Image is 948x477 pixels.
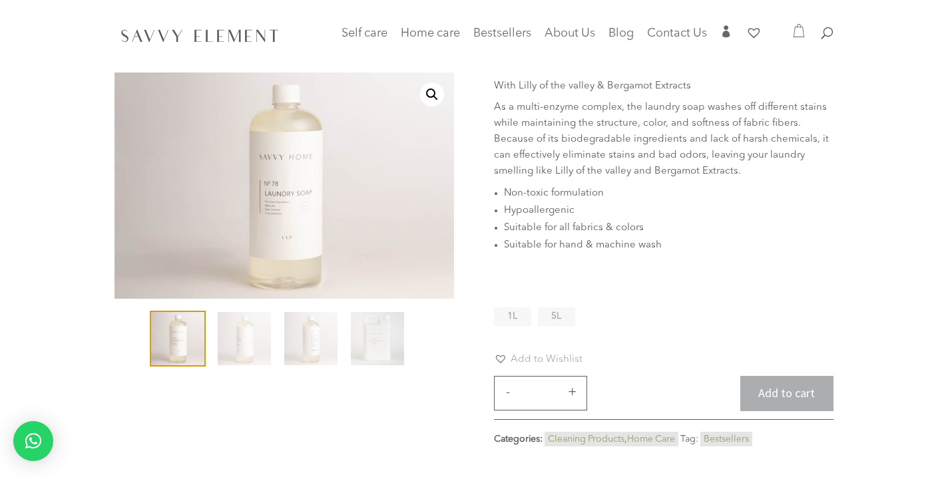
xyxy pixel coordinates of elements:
[494,352,583,366] a: Add to Wishlist
[494,307,531,326] li: 1L
[608,29,634,47] a: Blog
[401,29,460,55] a: Home care
[473,27,531,39] span: Bestsellers
[494,79,833,100] p: With Lilly of the valley & Bergamot Extracts
[494,100,833,185] p: As a multi-enzyme complex, the laundry soap washes off different stains while maintaining the str...
[545,29,595,47] a: About Us
[507,311,517,321] span: 1L
[342,29,387,55] a: Self care
[647,29,707,47] a: Contact Us
[504,237,833,254] li: Suitable for hand & machine wash
[401,27,460,39] span: Home care
[680,434,698,444] span: Tag:
[548,434,624,444] a: Cleaning Products
[545,27,595,39] span: About Us
[504,202,833,220] li: Hypoallergenic
[720,25,732,37] span: 
[563,384,583,400] button: +
[608,27,634,39] span: Blog
[151,312,204,365] img: Laundry Soap by Savvy Element
[704,434,749,444] a: Bestsellers
[504,185,833,202] li: Non-toxic formulation
[520,377,560,410] input: Product quantity
[342,27,387,39] span: Self care
[473,29,531,47] a: Bestsellers
[647,27,707,39] span: Contact Us
[117,25,282,46] img: SavvyElement
[551,311,561,321] span: 5L
[284,312,338,365] img: Laundry Soap - Image 3
[498,384,518,400] button: -
[545,432,678,446] span: ,
[720,25,732,47] a: 
[420,82,444,106] a: View full-screen image gallery
[351,312,404,365] img: Laundry Soap - Image 4
[115,73,454,299] img: Laundry Soap by Savvy Element
[538,307,575,326] li: 5L
[504,220,833,237] li: Suitable for all fabrics & colors
[494,434,543,444] span: Categories:
[218,312,271,365] img: Laundry Soap - Image 2
[740,376,833,411] button: Add to cart
[511,355,583,365] span: Add to Wishlist
[627,434,675,444] a: Home Care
